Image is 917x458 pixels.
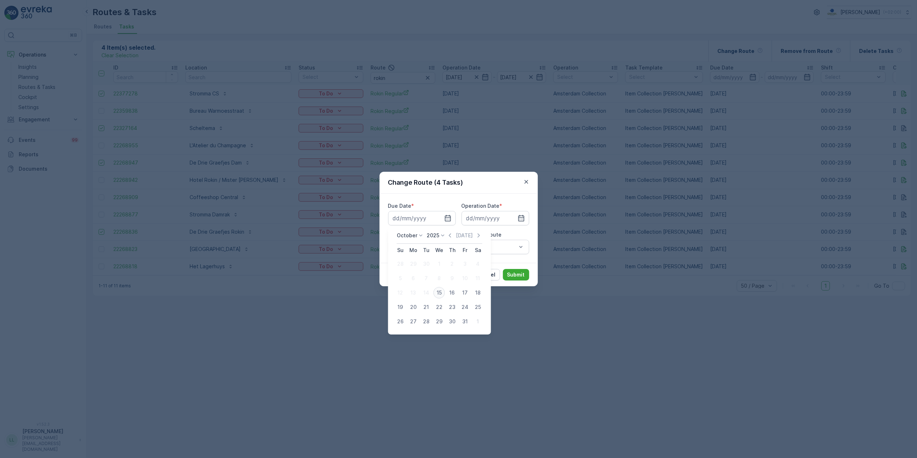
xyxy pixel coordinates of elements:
[446,244,459,257] th: Thursday
[388,203,412,209] label: Due Date
[446,301,458,313] div: 23
[408,273,419,284] div: 6
[503,269,529,280] button: Submit
[472,273,484,284] div: 11
[395,301,406,313] div: 19
[459,301,471,313] div: 24
[408,258,419,270] div: 29
[407,244,420,257] th: Monday
[433,301,445,313] div: 22
[421,301,432,313] div: 21
[472,287,484,298] div: 18
[433,244,446,257] th: Wednesday
[433,273,445,284] div: 8
[388,178,463,188] p: Change Route (4 Tasks)
[421,258,432,270] div: 30
[472,258,484,270] div: 4
[408,301,419,313] div: 20
[408,287,419,298] div: 13
[462,211,529,225] input: dd/mm/yyyy
[397,232,417,239] p: October
[421,316,432,327] div: 28
[395,287,406,298] div: 12
[446,287,458,298] div: 16
[472,301,484,313] div: 25
[394,244,407,257] th: Sunday
[388,211,456,225] input: dd/mm/yyyy
[395,316,406,327] div: 26
[459,273,471,284] div: 10
[462,203,500,209] label: Operation Date
[472,244,485,257] th: Saturday
[421,273,432,284] div: 7
[456,232,473,239] p: [DATE]
[421,287,432,298] div: 14
[420,244,433,257] th: Tuesday
[459,287,471,298] div: 17
[459,244,472,257] th: Friday
[467,243,517,251] p: Select
[433,287,445,298] div: 15
[507,271,525,278] p: Submit
[433,316,445,327] div: 29
[427,232,439,239] p: 2025
[408,316,419,327] div: 27
[446,316,458,327] div: 30
[395,273,406,284] div: 5
[459,316,471,327] div: 31
[395,258,406,270] div: 28
[459,258,471,270] div: 3
[446,273,458,284] div: 9
[472,316,484,327] div: 1
[433,258,445,270] div: 1
[446,258,458,270] div: 2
